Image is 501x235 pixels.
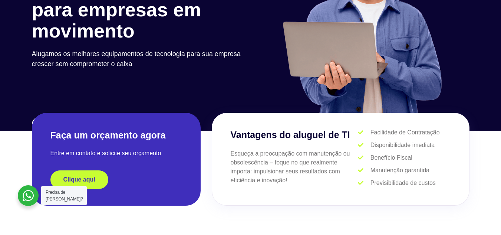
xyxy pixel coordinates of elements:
[367,140,501,235] div: Widget de chat
[32,49,247,69] p: Alugamos os melhores equipamentos de tecnologia para sua empresa crescer sem comprometer o caixa
[231,149,358,185] p: Esqueça a preocupação com manutenção ou obsolescência – foque no que realmente importa: impulsion...
[231,128,358,142] h3: Vantagens do aluguel de TI
[50,170,108,189] a: Clique aqui
[46,190,83,202] span: Precisa de [PERSON_NAME]?
[50,129,182,141] h2: Faça um orçamento agora
[50,149,182,158] p: Entre em contato e solicite seu orçamento
[63,177,95,183] span: Clique aqui
[367,140,501,235] iframe: Chat Widget
[369,128,440,137] span: Facilidade de Contratação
